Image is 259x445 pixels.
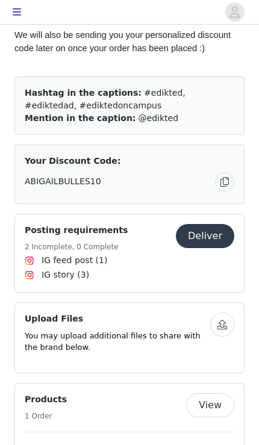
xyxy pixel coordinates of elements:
button: View [186,393,234,417]
span: We will also be sending you your personalized discount code later on once your order has been pla... [14,30,233,53]
span: IG feed post (1) [42,254,107,267]
img: Instagram Icon [25,270,34,280]
h4: Upload Files [25,313,210,325]
span: IG story (3) [42,269,89,281]
div: avatar [229,2,240,22]
button: Deliver [176,224,234,248]
span: @edikted [139,113,179,123]
h5: 2 Incomplete, 0 Complete [25,241,128,252]
h5: 1 Order [25,411,67,422]
div: Posting requirements [14,214,245,293]
span: Hashtag in the captions: [25,88,142,98]
span: Your Discount Code: [25,155,120,167]
h4: Products [25,393,67,406]
span: Mention in the caption: [25,113,136,123]
img: Instagram Icon [25,256,34,266]
h4: Posting requirements [25,224,128,237]
p: You may upload additional files to share with the brand below. [25,330,210,353]
span: ABIGAILBULLES10 [25,175,101,188]
span: #edikted, #ediktedad, #ediktedoncampus [25,88,186,110]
